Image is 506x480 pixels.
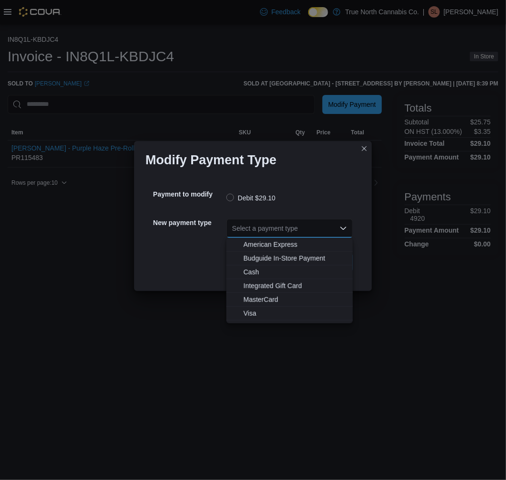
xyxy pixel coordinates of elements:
div: Choose from the following options [226,238,353,320]
span: Integrated Gift Card [243,281,347,291]
button: Closes this modal window [359,143,370,154]
input: Accessible screen reader label [232,223,233,234]
button: American Express [226,238,353,252]
span: Cash [243,267,347,277]
span: Budguide In-Store Payment [243,254,347,263]
button: Visa [226,307,353,320]
button: Budguide In-Store Payment [226,252,353,265]
h1: Modify Payment Type [146,152,277,168]
span: American Express [243,240,347,249]
h5: Payment to modify [153,185,224,204]
h5: New payment type [153,213,224,232]
span: MasterCard [243,295,347,304]
button: MasterCard [226,293,353,307]
span: Visa [243,309,347,318]
button: Integrated Gift Card [226,279,353,293]
button: Close list of options [340,225,347,232]
button: Cash [226,265,353,279]
label: Debit $29.10 [226,192,275,204]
